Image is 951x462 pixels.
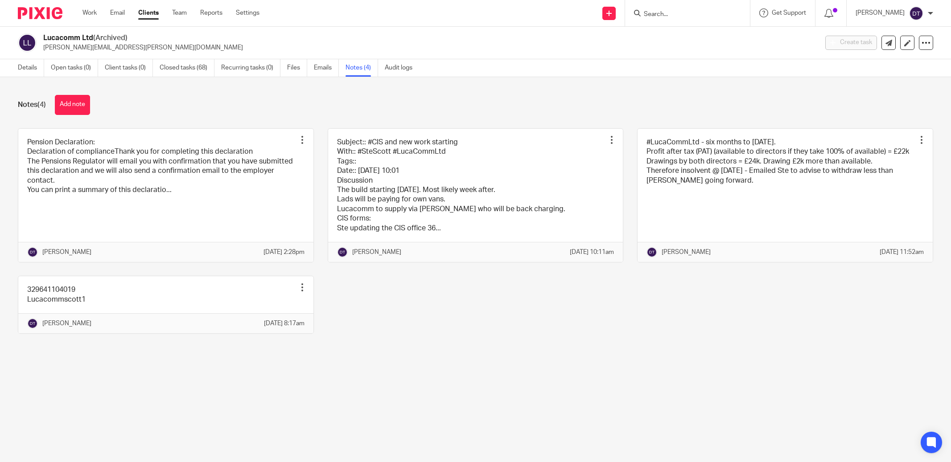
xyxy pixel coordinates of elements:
[138,8,159,17] a: Clients
[646,247,657,258] img: svg%3E
[18,33,37,52] img: svg%3E
[18,100,46,110] h1: Notes
[93,34,128,41] span: (Archived)
[570,248,614,257] p: [DATE] 10:11am
[37,101,46,108] span: (4)
[42,248,91,257] p: [PERSON_NAME]
[221,59,280,77] a: Recurring tasks (0)
[337,247,348,258] img: svg%3E
[643,11,723,19] input: Search
[51,59,98,77] a: Open tasks (0)
[856,8,905,17] p: [PERSON_NAME]
[43,33,658,43] h2: Lucacomm Ltd
[662,248,711,257] p: [PERSON_NAME]
[43,43,812,52] p: [PERSON_NAME][EMAIL_ADDRESS][PERSON_NAME][DOMAIN_NAME]
[27,318,38,329] img: svg%3E
[772,10,806,16] span: Get Support
[909,6,923,20] img: svg%3E
[200,8,222,17] a: Reports
[385,59,419,77] a: Audit logs
[42,319,91,328] p: [PERSON_NAME]
[825,36,877,50] button: Create task
[264,319,305,328] p: [DATE] 8:17am
[105,59,153,77] a: Client tasks (0)
[18,59,44,77] a: Details
[18,7,62,19] img: Pixie
[236,8,259,17] a: Settings
[172,8,187,17] a: Team
[55,95,90,115] button: Add note
[352,248,401,257] p: [PERSON_NAME]
[287,59,307,77] a: Files
[346,59,378,77] a: Notes (4)
[82,8,97,17] a: Work
[27,247,38,258] img: svg%3E
[110,8,125,17] a: Email
[160,59,214,77] a: Closed tasks (68)
[263,248,305,257] p: [DATE] 2:28pm
[314,59,339,77] a: Emails
[880,248,924,257] p: [DATE] 11:52am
